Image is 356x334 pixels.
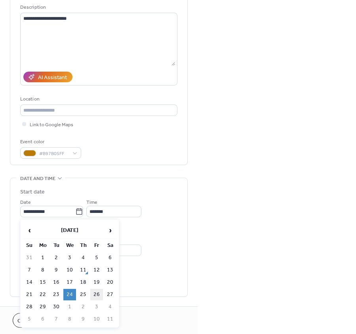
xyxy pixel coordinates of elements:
[90,264,103,276] td: 12
[23,289,36,300] td: 21
[50,313,63,325] td: 7
[23,252,36,264] td: 31
[77,301,89,313] td: 2
[104,313,116,325] td: 11
[36,264,49,276] td: 8
[36,289,49,300] td: 22
[23,301,36,313] td: 28
[20,175,55,183] span: Date and time
[90,252,103,264] td: 5
[30,121,73,129] span: Link to Google Maps
[90,313,103,325] td: 10
[23,313,36,325] td: 5
[77,252,89,264] td: 4
[20,138,80,146] div: Event color
[50,277,63,288] td: 16
[77,313,89,325] td: 9
[50,252,63,264] td: 2
[17,317,38,325] span: Cancel
[77,277,89,288] td: 18
[90,301,103,313] td: 3
[13,313,43,328] button: Cancel
[39,150,69,158] span: #B97B05FF
[23,72,72,82] button: AI Assistant
[63,240,76,251] th: We
[50,301,63,313] td: 30
[23,264,36,276] td: 7
[36,313,49,325] td: 6
[104,240,116,251] th: Sa
[104,277,116,288] td: 20
[90,240,103,251] th: Fr
[23,240,36,251] th: Su
[36,222,103,239] th: [DATE]
[36,252,49,264] td: 1
[77,264,89,276] td: 11
[23,277,36,288] td: 14
[36,240,49,251] th: Mo
[90,289,103,300] td: 26
[36,301,49,313] td: 29
[20,3,176,11] div: Description
[104,301,116,313] td: 4
[104,289,116,300] td: 27
[63,301,76,313] td: 1
[86,198,97,207] span: Time
[104,222,116,238] span: ›
[20,95,176,103] div: Location
[23,222,35,238] span: ‹
[63,252,76,264] td: 3
[63,289,76,300] td: 24
[38,74,67,82] div: AI Assistant
[36,277,49,288] td: 15
[90,277,103,288] td: 19
[50,289,63,300] td: 23
[104,264,116,276] td: 13
[20,198,31,207] span: Date
[104,252,116,264] td: 6
[50,264,63,276] td: 9
[63,313,76,325] td: 8
[50,240,63,251] th: Tu
[20,188,45,196] div: Start date
[77,240,89,251] th: Th
[77,289,89,300] td: 25
[63,264,76,276] td: 10
[63,277,76,288] td: 17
